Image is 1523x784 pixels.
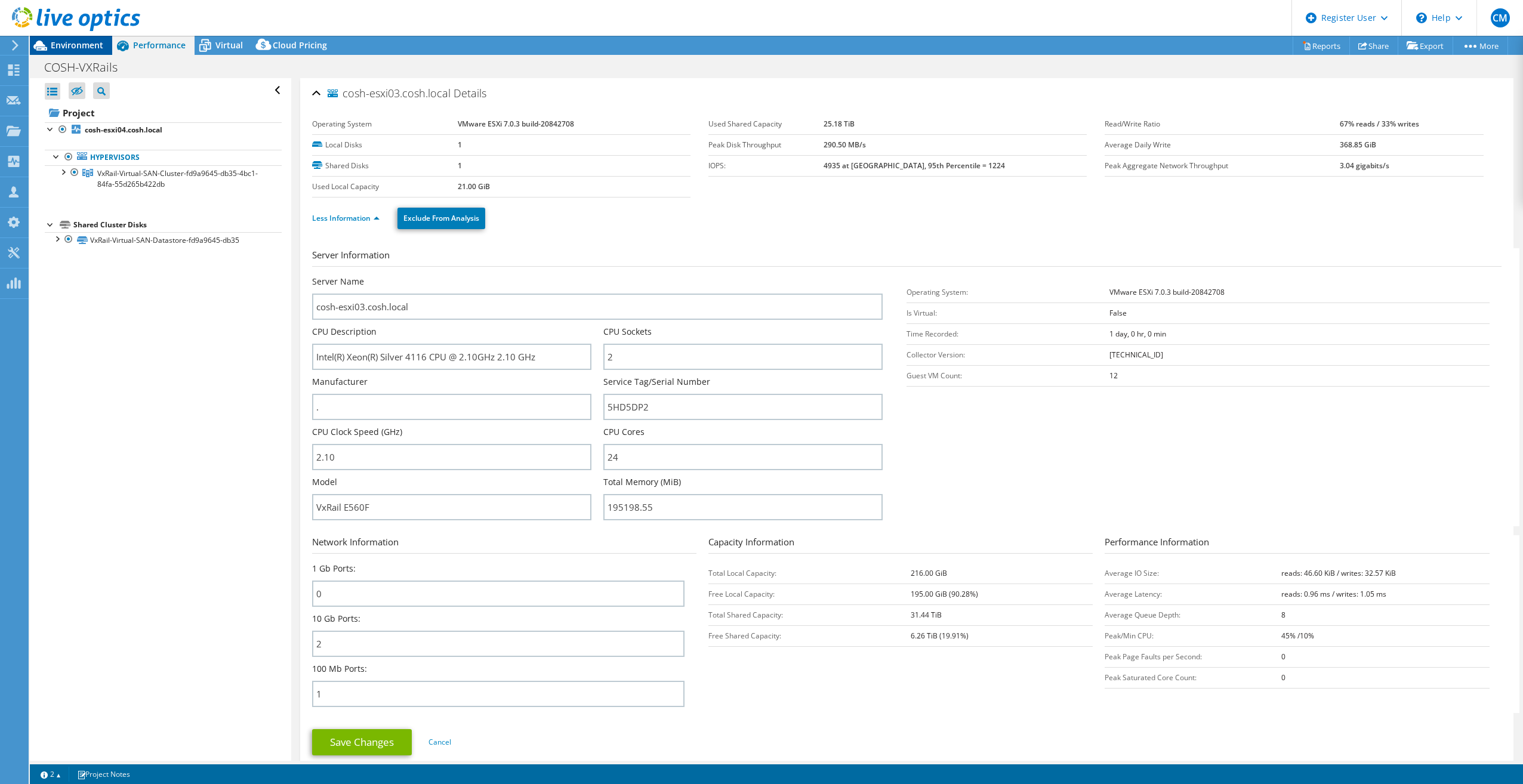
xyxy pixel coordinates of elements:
[312,118,458,130] label: Operating System
[312,563,356,575] label: 1 Gb Ports:
[824,140,866,150] b: 290.50 MB/s
[312,376,368,388] label: Manufacturer
[1105,563,1281,584] td: Average IO Size:
[215,39,243,51] span: Virtual
[312,663,367,675] label: 100 Mb Ports:
[603,376,710,388] label: Service Tag/Serial Number
[1109,329,1166,339] b: 1 day, 0 hr, 0 min
[428,737,451,747] a: Cancel
[312,213,380,223] a: Less Information
[1281,610,1285,620] b: 8
[603,426,645,438] label: CPU Cores
[1281,631,1314,641] b: 45% /10%
[1105,584,1281,604] td: Average Latency:
[1340,119,1419,129] b: 67% reads / 33% writes
[51,39,103,51] span: Environment
[708,118,824,130] label: Used Shared Capacity
[1349,36,1398,55] a: Share
[1281,589,1386,599] b: reads: 0.96 ms / writes: 1.05 ms
[312,426,402,438] label: CPU Clock Speed (GHz)
[32,767,69,782] a: 2
[328,88,451,100] span: cosh-esxi03.cosh.local
[708,160,824,172] label: IOPS:
[824,160,1005,171] b: 4935 at [GEOGRAPHIC_DATA], 95th Percentile = 1224
[1105,625,1281,646] td: Peak/Min CPU:
[39,61,136,74] h1: COSH-VXRails
[312,160,458,172] label: Shared Disks
[911,568,947,578] b: 216.00 GiB
[911,589,978,599] b: 195.00 GiB (90.28%)
[1281,652,1285,662] b: 0
[1105,535,1489,554] h3: Performance Information
[1105,604,1281,625] td: Average Queue Depth:
[312,139,458,151] label: Local Disks
[458,160,462,171] b: 1
[73,218,282,232] div: Shared Cluster Disks
[907,282,1109,303] td: Operating System:
[1109,350,1163,360] b: [TECHNICAL_ID]
[312,276,364,288] label: Server Name
[85,125,162,135] b: cosh-esxi04.cosh.local
[312,476,337,488] label: Model
[45,165,282,192] a: VxRail-Virtual-SAN-Cluster-fd9a9645-db35-4bc1-84fa-55d265b422db
[97,168,258,189] span: VxRail-Virtual-SAN-Cluster-fd9a9645-db35-4bc1-84fa-55d265b422db
[911,610,942,620] b: 31.44 TiB
[708,535,1093,554] h3: Capacity Information
[1340,140,1376,150] b: 368.85 GiB
[911,631,969,641] b: 6.26 TiB (19.91%)
[458,140,462,150] b: 1
[907,323,1109,344] td: Time Recorded:
[907,365,1109,386] td: Guest VM Count:
[45,122,282,138] a: cosh-esxi04.cosh.local
[1491,8,1510,27] span: CM
[312,248,1502,267] h3: Server Information
[1293,36,1350,55] a: Reports
[458,119,574,129] b: VMware ESXi 7.0.3 build-20842708
[1340,160,1389,171] b: 3.04 gigabits/s
[312,729,412,755] a: Save Changes
[1398,36,1453,55] a: Export
[273,39,327,51] span: Cloud Pricing
[1453,36,1508,55] a: More
[1105,160,1339,172] label: Peak Aggregate Network Throughput
[312,613,360,625] label: 10 Gb Ports:
[1281,672,1285,683] b: 0
[603,476,681,488] label: Total Memory (MiB)
[45,150,282,165] a: Hypervisors
[824,119,855,129] b: 25.18 TiB
[1105,646,1281,667] td: Peak Page Faults per Second:
[312,326,377,338] label: CPU Description
[1281,568,1396,578] b: reads: 46.60 KiB / writes: 32.57 KiB
[458,181,490,192] b: 21.00 GiB
[708,139,824,151] label: Peak Disk Throughput
[69,767,138,782] a: Project Notes
[45,232,282,248] a: VxRail-Virtual-SAN-Datastore-fd9a9645-db35
[1109,287,1225,297] b: VMware ESXi 7.0.3 build-20842708
[603,326,652,338] label: CPU Sockets
[1109,308,1127,318] b: False
[312,181,458,193] label: Used Local Capacity
[454,86,486,100] span: Details
[1105,139,1339,151] label: Average Daily Write
[907,344,1109,365] td: Collector Version:
[1105,118,1339,130] label: Read/Write Ratio
[907,303,1109,323] td: Is Virtual:
[133,39,186,51] span: Performance
[1109,371,1118,381] b: 12
[708,604,910,625] td: Total Shared Capacity:
[708,563,910,584] td: Total Local Capacity:
[397,208,485,229] a: Exclude From Analysis
[1416,13,1427,23] svg: \n
[312,535,696,554] h3: Network Information
[708,584,910,604] td: Free Local Capacity:
[708,625,910,646] td: Free Shared Capacity:
[1105,667,1281,688] td: Peak Saturated Core Count:
[45,103,282,122] a: Project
